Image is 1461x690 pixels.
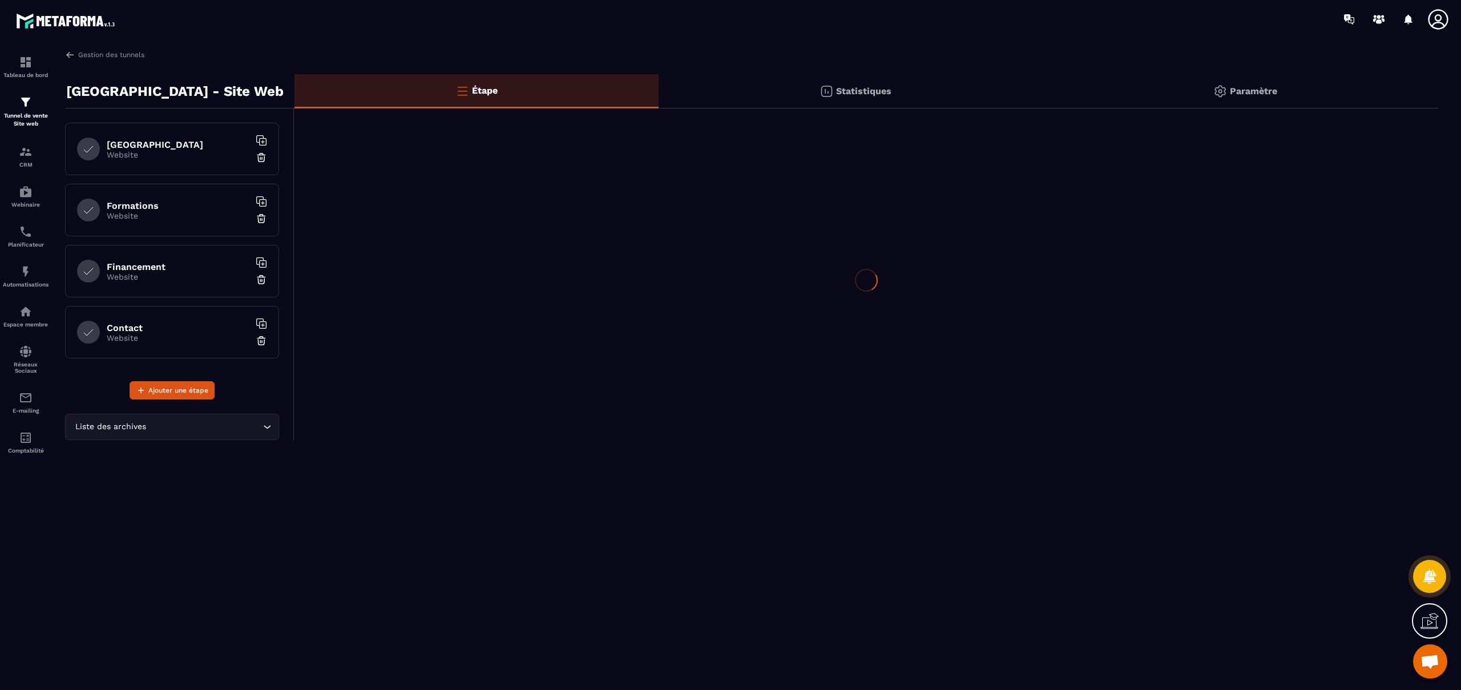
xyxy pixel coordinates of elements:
a: Gestion des tunnels [65,50,144,60]
p: Website [107,333,249,342]
img: formation [19,95,33,109]
img: accountant [19,431,33,445]
p: Website [107,150,249,159]
h6: Formations [107,200,249,211]
button: Ajouter une étape [130,381,215,400]
img: automations [19,185,33,199]
p: Étape [472,85,498,96]
img: trash [256,335,267,346]
p: Statistiques [836,86,891,96]
img: trash [256,152,267,163]
a: formationformationTunnel de vente Site web [3,87,49,136]
p: [GEOGRAPHIC_DATA] - Site Web [66,80,284,103]
p: Comptabilité [3,447,49,454]
div: Search for option [65,414,279,440]
a: schedulerschedulerPlanificateur [3,216,49,256]
img: scheduler [19,225,33,239]
img: arrow [65,50,75,60]
img: trash [256,213,267,224]
p: Espace membre [3,321,49,328]
img: email [19,391,33,405]
p: Tunnel de vente Site web [3,112,49,128]
img: formation [19,145,33,159]
img: stats.20deebd0.svg [820,84,833,98]
img: automations [19,305,33,318]
p: Website [107,272,249,281]
span: Liste des archives [72,421,148,433]
a: social-networksocial-networkRéseaux Sociaux [3,336,49,382]
div: Ouvrir le chat [1413,644,1447,679]
p: E-mailing [3,407,49,414]
h6: [GEOGRAPHIC_DATA] [107,139,249,150]
a: automationsautomationsWebinaire [3,176,49,216]
h6: Financement [107,261,249,272]
a: formationformationCRM [3,136,49,176]
a: emailemailE-mailing [3,382,49,422]
img: formation [19,55,33,69]
a: automationsautomationsEspace membre [3,296,49,336]
p: Paramètre [1230,86,1277,96]
p: CRM [3,162,49,168]
a: formationformationTableau de bord [3,47,49,87]
a: accountantaccountantComptabilité [3,422,49,462]
h6: Contact [107,322,249,333]
img: trash [256,274,267,285]
img: automations [19,265,33,279]
p: Webinaire [3,201,49,208]
input: Search for option [148,421,260,433]
a: automationsautomationsAutomatisations [3,256,49,296]
p: Website [107,211,249,220]
span: Ajouter une étape [148,385,208,396]
img: social-network [19,345,33,358]
p: Réseaux Sociaux [3,361,49,374]
img: logo [16,10,119,31]
p: Tableau de bord [3,72,49,78]
img: setting-gr.5f69749f.svg [1213,84,1227,98]
p: Automatisations [3,281,49,288]
img: bars-o.4a397970.svg [455,84,469,98]
p: Planificateur [3,241,49,248]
